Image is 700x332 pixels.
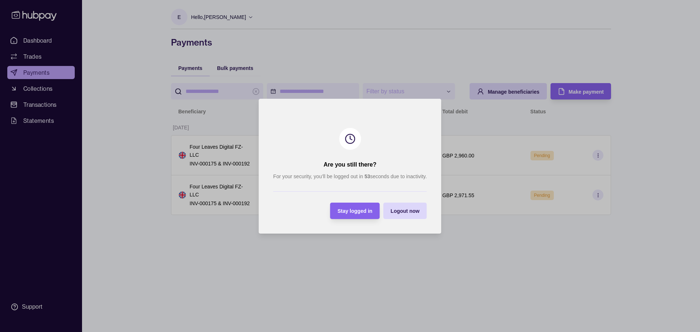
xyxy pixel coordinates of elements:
[390,208,419,214] span: Logout now
[365,173,370,179] strong: 53
[330,203,380,219] button: Stay logged in
[383,203,427,219] button: Logout now
[324,161,377,169] h2: Are you still there?
[338,208,373,214] span: Stay logged in
[273,172,427,180] p: For your security, you’ll be logged out in seconds due to inactivity.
